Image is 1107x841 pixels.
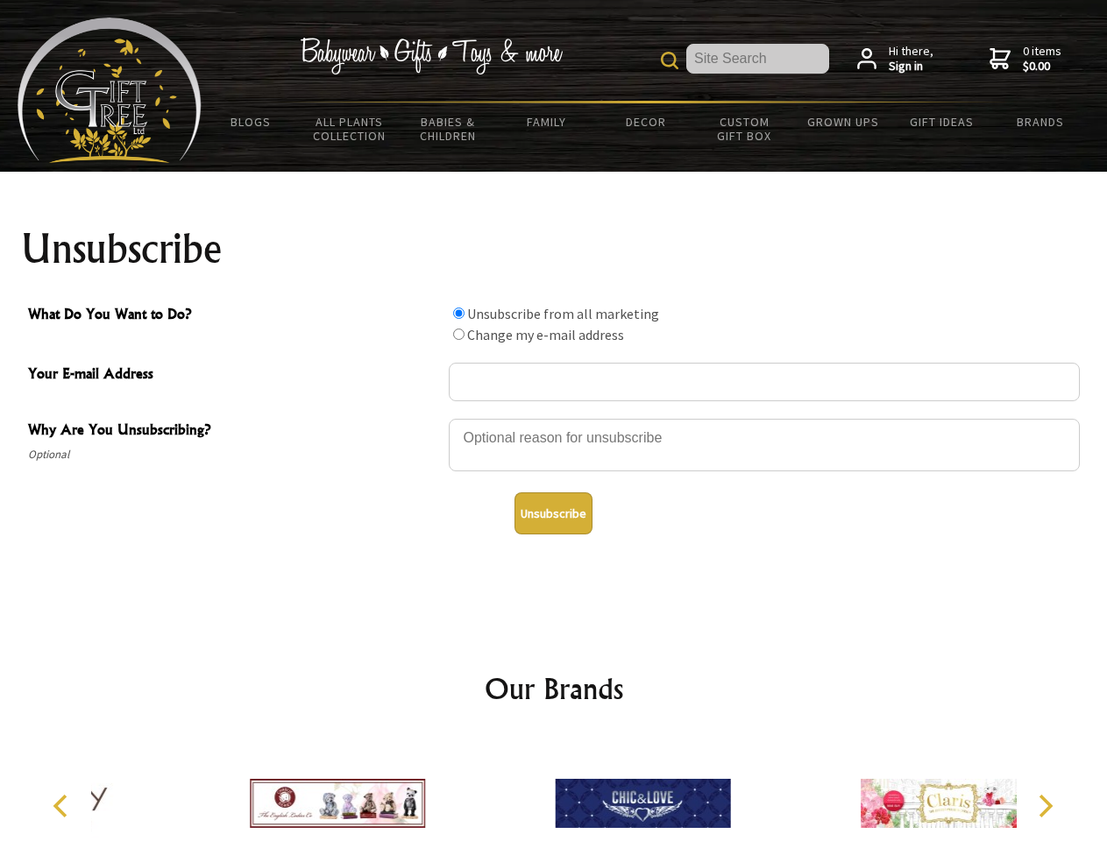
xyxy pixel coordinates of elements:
[686,44,829,74] input: Site Search
[514,492,593,534] button: Unsubscribe
[991,103,1090,140] a: Brands
[449,363,1080,401] input: Your E-mail Address
[28,444,440,465] span: Optional
[892,103,991,140] a: Gift Ideas
[1025,787,1064,825] button: Next
[301,103,400,154] a: All Plants Collection
[596,103,695,140] a: Decor
[857,44,933,74] a: Hi there,Sign in
[44,787,82,825] button: Previous
[990,44,1061,74] a: 0 items$0.00
[1023,59,1061,74] strong: $0.00
[35,668,1073,710] h2: Our Brands
[18,18,202,163] img: Babyware - Gifts - Toys and more...
[28,363,440,388] span: Your E-mail Address
[889,59,933,74] strong: Sign in
[661,52,678,69] img: product search
[399,103,498,154] a: Babies & Children
[300,38,563,74] img: Babywear - Gifts - Toys & more
[449,419,1080,471] textarea: Why Are You Unsubscribing?
[889,44,933,74] span: Hi there,
[28,419,440,444] span: Why Are You Unsubscribing?
[695,103,794,154] a: Custom Gift Box
[467,326,624,343] label: Change my e-mail address
[498,103,597,140] a: Family
[453,329,465,340] input: What Do You Want to Do?
[793,103,892,140] a: Grown Ups
[453,307,465,319] input: What Do You Want to Do?
[21,228,1087,270] h1: Unsubscribe
[28,303,440,329] span: What Do You Want to Do?
[467,305,659,322] label: Unsubscribe from all marketing
[1023,43,1061,74] span: 0 items
[202,103,301,140] a: BLOGS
